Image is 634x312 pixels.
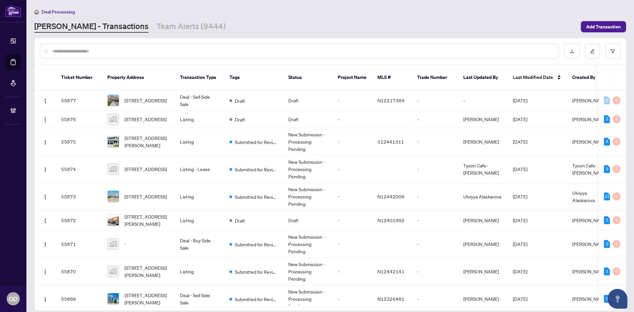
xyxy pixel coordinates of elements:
span: edit [590,49,595,53]
span: [DATE] [513,166,527,172]
td: Listing [175,128,224,156]
div: 0 [613,267,620,275]
div: 3 [604,115,610,123]
td: New Submission - Processing Pending [283,128,333,156]
span: [STREET_ADDRESS] [124,193,167,200]
span: N12442006 [377,193,405,199]
button: Logo [40,136,51,147]
td: - [333,230,372,258]
div: 0 [613,216,620,224]
button: Logo [40,239,51,249]
span: OD [9,294,18,303]
span: N12442141 [377,268,405,274]
td: - [333,111,372,128]
span: filter [611,49,615,53]
img: Logo [43,297,48,302]
td: - [333,128,372,156]
img: thumbnail-img [108,266,119,277]
a: [PERSON_NAME] - Transactions [34,21,149,33]
td: 55871 [56,230,102,258]
span: Deal Processing [42,9,75,15]
th: MLS # [372,65,412,90]
td: 55872 [56,210,102,230]
img: Logo [43,140,48,145]
th: Ticket Number [56,65,102,90]
td: 55877 [56,90,102,111]
img: thumbnail-img [108,191,119,202]
span: Tyson Cafe-[PERSON_NAME] [572,162,608,176]
img: thumbnail-img [108,95,119,106]
button: Logo [40,294,51,304]
div: 3 [604,165,610,173]
button: Logo [40,95,51,106]
td: [PERSON_NAME] [458,210,508,230]
td: New Submission - Processing Pending [283,183,333,210]
span: [DATE] [513,217,527,223]
th: Trade Number [412,65,458,90]
th: Created By [567,65,607,90]
button: filter [605,44,620,59]
img: Logo [43,98,48,104]
img: thumbnail-img [108,293,119,304]
span: Last Modified Date [513,74,553,81]
button: Logo [40,114,51,124]
td: - [412,210,458,230]
span: [PERSON_NAME] [572,296,608,302]
td: 55873 [56,183,102,210]
span: [STREET_ADDRESS] [124,165,167,173]
th: Transaction Type [175,65,224,90]
span: Draft [235,217,245,224]
img: Logo [43,218,48,224]
img: thumbnail-img [108,114,119,125]
td: Listing [175,210,224,230]
span: [PERSON_NAME] [572,116,608,122]
td: Draft [283,210,333,230]
span: [DATE] [513,97,527,103]
td: - [458,90,508,111]
div: 1 [604,267,610,275]
span: [DATE] [513,241,527,247]
td: Tyson Cafe-[PERSON_NAME] [458,156,508,183]
span: Draft [235,97,245,104]
td: - [412,230,458,258]
td: 55876 [56,111,102,128]
span: [STREET_ADDRESS] [124,116,167,123]
div: 0 [613,240,620,248]
span: [DATE] [513,296,527,302]
span: Submitted for Review [235,295,278,303]
span: [DATE] [513,268,527,274]
td: - [412,90,458,111]
div: 0 [613,96,620,104]
div: 0 [604,96,610,104]
img: logo [5,5,21,17]
a: Team Alerts (9444) [157,21,226,33]
img: thumbnail-img [108,215,119,226]
button: Add Transaction [581,21,626,32]
div: 0 [613,165,620,173]
span: Submitted for Review [235,241,278,248]
button: edit [585,44,600,59]
td: - [333,210,372,230]
th: Property Address [102,65,175,90]
div: 0 [613,192,620,200]
span: [STREET_ADDRESS] [124,97,167,104]
td: [PERSON_NAME] [458,230,508,258]
button: Open asap [608,289,627,309]
img: Logo [43,242,48,247]
span: Draft [235,116,245,123]
span: [STREET_ADDRESS][PERSON_NAME] [124,292,169,306]
td: Draft [283,111,333,128]
td: - [412,111,458,128]
td: Deal - Buy Side Sale [175,230,224,258]
div: 0 [613,138,620,146]
img: Logo [43,269,48,275]
td: Listing [175,258,224,285]
span: Submitted for Review [235,268,278,275]
div: 4 [604,138,610,146]
span: N12326481 [377,296,405,302]
span: [PERSON_NAME] [572,217,608,223]
span: [PERSON_NAME] [572,97,608,103]
td: Draft [283,90,333,111]
td: New Submission - Processing Pending [283,156,333,183]
th: Project Name [333,65,372,90]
